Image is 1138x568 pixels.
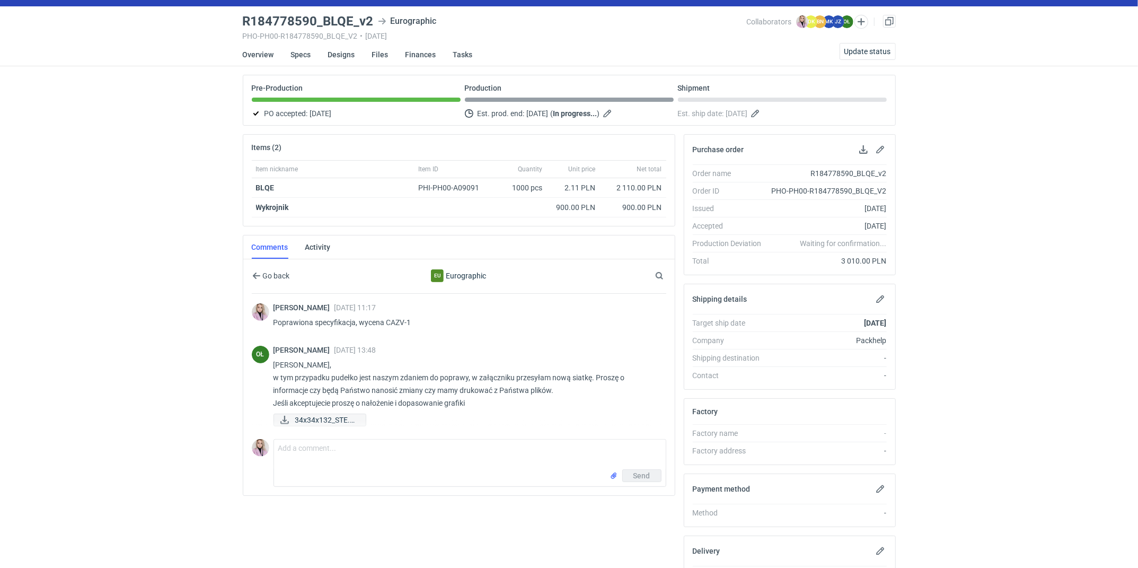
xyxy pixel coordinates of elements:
p: Shipment [678,84,710,92]
span: Item nickname [256,165,298,173]
span: Unit price [569,165,596,173]
a: 34x34x132_STE.pdf [274,414,366,426]
a: Files [372,43,389,66]
span: [DATE] [527,107,549,120]
button: Edit estimated shipping date [750,107,763,120]
span: [PERSON_NAME] [274,303,334,312]
div: [DATE] [770,203,887,214]
div: PHO-PH00-R184778590_BLQE_V2 [770,186,887,196]
div: Production Deviation [693,238,770,249]
div: 2 110.00 PLN [604,182,662,193]
em: Waiting for confirmation... [800,238,886,249]
p: Pre-Production [252,84,303,92]
span: Collaborators [747,18,792,26]
p: Production [465,84,502,92]
a: Finances [405,43,436,66]
a: Activity [305,235,331,259]
span: [DATE] [726,107,748,120]
span: Update status [844,48,891,55]
span: Item ID [419,165,439,173]
div: Eurographic [378,15,437,28]
div: - [770,353,887,363]
span: 34x34x132_STE.pdf [295,414,357,426]
button: Download PO [857,143,870,156]
div: Accepted [693,221,770,231]
p: [PERSON_NAME], w tym przypadku pudełko jest naszym zdaniem do poprawy, w załączniku przesyłam now... [274,359,658,409]
button: Edit delivery details [874,545,887,557]
span: [DATE] 13:48 [334,346,376,354]
div: Factory address [693,445,770,456]
a: Duplicate [883,15,896,28]
div: PO accepted: [252,107,461,120]
span: Go back [261,272,290,279]
img: Klaudia Wiśniewska [796,15,809,28]
div: 900.00 PLN [604,202,662,213]
button: Edit estimated production end date [602,107,615,120]
h2: Shipping details [693,295,747,303]
span: Net total [637,165,662,173]
div: Contact [693,370,770,381]
h2: Payment method [693,485,751,493]
a: Specs [291,43,311,66]
a: Comments [252,235,288,259]
button: Edit payment method [874,483,887,495]
div: Klaudia Wiśniewska [252,303,269,321]
div: [DATE] [770,221,887,231]
div: PHO-PH00-R184778590_BLQE_V2 [DATE] [243,32,747,40]
div: - [770,508,887,518]
div: Est. prod. end: [465,107,674,120]
figcaption: OŁ [841,15,853,28]
a: Tasks [453,43,473,66]
div: - [770,370,887,381]
div: Klaudia Wiśniewska [252,439,269,457]
a: Designs [328,43,355,66]
div: Shipping destination [693,353,770,363]
div: Issued [693,203,770,214]
strong: [DATE] [864,319,886,327]
button: Go back [252,269,290,282]
div: Packhelp [770,335,887,346]
p: Poprawiona specyfikacja, wycena CAZV-1 [274,316,658,329]
button: Edit purchase order [874,143,887,156]
div: Method [693,508,770,518]
figcaption: JZ [832,15,844,28]
div: Est. ship date: [678,107,887,120]
span: Send [633,472,650,479]
span: [PERSON_NAME] [274,346,334,354]
div: Total [693,256,770,266]
input: Search [653,269,687,282]
div: Factory name [693,428,770,439]
div: Order name [693,168,770,179]
em: ) [597,109,600,118]
button: Edit shipping details [874,293,887,305]
button: Update status [840,43,896,60]
div: Company [693,335,770,346]
figcaption: DK [805,15,817,28]
span: Quantity [518,165,543,173]
div: Target ship date [693,318,770,328]
h2: Factory [693,407,718,416]
figcaption: Eu [431,269,444,282]
figcaption: MK [823,15,835,28]
a: BLQE [256,183,275,192]
div: R184778590_BLQE_v2 [770,168,887,179]
div: - [770,445,887,456]
div: Olga Łopatowicz [252,346,269,363]
em: ( [551,109,553,118]
div: 900.00 PLN [551,202,596,213]
span: [DATE] [310,107,332,120]
div: Order ID [693,186,770,196]
strong: In progress... [553,109,597,118]
a: Overview [243,43,274,66]
span: [DATE] 11:17 [334,303,376,312]
div: 3 010.00 PLN [770,256,887,266]
div: 2.11 PLN [551,182,596,193]
h2: Items (2) [252,143,282,152]
button: Edit collaborators [854,15,868,29]
div: Eurographic [431,269,444,282]
figcaption: OŁ [252,346,269,363]
div: Eurographic [372,269,545,282]
h2: Delivery [693,547,720,555]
